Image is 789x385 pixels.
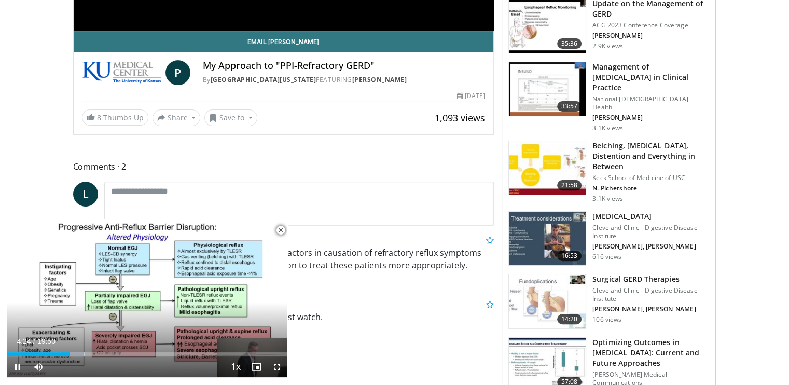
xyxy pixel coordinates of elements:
span: 21:58 [557,180,582,190]
p: 3.1K views [592,124,623,132]
div: By FEATURING [203,75,485,85]
img: 33c69cc1-9c2b-4edc-8eee-01c79b89b3ed.150x105_q85_crop-smart_upscale.jpg [509,212,586,266]
span: Comments 2 [73,160,494,173]
p: 3.1K views [592,195,623,203]
p: 616 views [592,253,621,261]
p: Cleveland Clinic - Digestive Disease Institute [592,224,709,240]
h3: Management of [MEDICAL_DATA] in Clinical Practice [592,62,709,93]
span: 35:36 [557,38,582,49]
h3: Belching, [MEDICAL_DATA], Distention and Everything in Between [592,141,709,172]
a: 33:57 Management of [MEDICAL_DATA] in Clinical Practice National [DEMOGRAPHIC_DATA] Health [PERSO... [508,62,709,132]
p: Great discussion from an expert defining new factors in causation of refractory reflux symptoms a... [104,246,494,271]
a: Email [PERSON_NAME] [74,31,494,52]
a: 14:20 Surgical GERD Therapies Cleveland Clinic - Digestive Disease Institute [PERSON_NAME], [PERS... [508,274,709,329]
a: P [165,60,190,85]
span: 33:57 [557,101,582,112]
span: 8 [97,113,101,122]
button: Share [153,109,201,126]
video-js: Video Player [7,219,287,378]
span: 14:20 [557,314,582,324]
h4: My Approach to "PPI-Refractory GERD" [203,60,485,72]
p: 106 views [592,315,621,324]
p: Keck School of Medicine of USC [592,174,709,182]
button: Mute [28,356,49,377]
p: [PERSON_NAME], [PERSON_NAME] [592,242,709,251]
p: National [DEMOGRAPHIC_DATA] Health [592,95,709,112]
img: 55a7c609-2ba2-4663-8e6e-10429114560c.150x105_q85_crop-smart_upscale.jpg [509,141,586,195]
h3: Optimizing Outcomes in [MEDICAL_DATA]: Current and Future Approaches [592,337,709,368]
a: [PERSON_NAME] [352,75,407,84]
a: 8 Thumbs Up [82,109,148,126]
p: ACG 2023 Conference Coverage [592,21,709,30]
p: [PERSON_NAME], [PERSON_NAME] [592,305,709,313]
span: 16:53 [557,251,582,261]
button: Pause [7,356,28,377]
p: 2.9K views [592,42,623,50]
img: d8f09300-8f8a-4685-8da7-e43e2d6d2074.150x105_q85_crop-smart_upscale.jpg [509,62,586,116]
img: 81b59f44-6a16-4a54-a9d5-b5934fabb06a.150x105_q85_crop-smart_upscale.jpg [509,274,586,328]
a: 16:53 [MEDICAL_DATA] Cleveland Clinic - Digestive Disease Institute [PERSON_NAME], [PERSON_NAME] ... [508,211,709,266]
span: 19:50 [37,337,56,346]
div: Progress Bar [7,352,287,356]
a: 21:58 Belching, [MEDICAL_DATA], Distention and Everything in Between Keck School of Medicine of U... [508,141,709,203]
button: Close [270,219,291,241]
a: [GEOGRAPHIC_DATA][US_STATE] [211,75,316,84]
p: [PERSON_NAME] [592,114,709,122]
button: Playback Rate [225,356,246,377]
button: Fullscreen [267,356,287,377]
div: [DATE] [457,91,485,101]
button: Enable picture-in-picture mode [246,356,267,377]
p: [PERSON_NAME] [592,32,709,40]
p: Great analysis of a complicated situation. A must watch. [104,311,494,323]
img: University of Kansas Medical Center [82,60,161,85]
button: Save to [204,109,257,126]
span: 4:24 [17,337,31,346]
h3: Surgical GERD Therapies [592,274,709,284]
p: N. Pichetshote [592,184,709,192]
h3: [MEDICAL_DATA] [592,211,709,222]
span: 1,093 views [435,112,485,124]
span: / [33,337,35,346]
p: Cleveland Clinic - Digestive Disease Institute [592,286,709,303]
a: L [73,182,98,207]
